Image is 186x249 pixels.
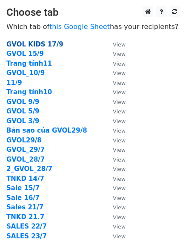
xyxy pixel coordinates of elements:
[113,108,126,115] small: View
[104,165,126,173] a: View
[113,166,126,172] small: View
[6,88,52,96] a: Trang tính10
[104,156,126,163] a: View
[49,23,110,31] a: this Google Sheet
[113,80,126,86] small: View
[6,156,45,163] a: GVOL_28/7
[6,203,43,211] a: Sales 21/7
[6,136,42,144] a: GVOL29/8
[104,127,126,134] a: View
[113,214,126,220] small: View
[104,88,126,96] a: View
[104,117,126,125] a: View
[6,223,47,230] a: SALES 22/7
[113,51,126,57] small: View
[6,107,40,115] a: GVOL 5/9
[143,208,186,249] iframe: Chat Widget
[113,137,126,144] small: View
[113,99,126,105] small: View
[113,41,126,48] small: View
[6,232,47,240] a: SALES 23/7
[113,118,126,124] small: View
[104,41,126,48] a: View
[113,233,126,240] small: View
[113,156,126,163] small: View
[6,79,22,87] a: 11/9
[6,146,45,153] a: GVOL_29/7
[6,165,52,173] a: 2_GVOL_28/7
[104,146,126,153] a: View
[104,213,126,221] a: View
[6,6,180,19] h3: Choose tab
[113,89,126,96] small: View
[113,127,126,134] small: View
[6,22,180,31] p: Which tab of has your recipients?
[6,98,40,106] a: GVOL 9/9
[104,60,126,67] a: View
[6,41,63,48] a: GVOL KIDS 17/9
[6,194,40,202] a: Sale 16/7
[6,69,45,77] a: GVOL_10/9
[104,232,126,240] a: View
[113,70,126,76] small: View
[6,60,52,67] a: Trang tính11
[113,61,126,67] small: View
[6,127,87,134] a: Bản sao của GVOL29/8
[104,184,126,192] a: View
[104,79,126,87] a: View
[104,175,126,182] a: View
[113,223,126,230] small: View
[104,223,126,230] a: View
[104,107,126,115] a: View
[104,50,126,58] a: View
[104,203,126,211] a: View
[6,117,40,125] a: GVOL 3/9
[6,184,40,192] a: Sale 15/7
[6,213,44,221] a: TNKD 21.7
[113,185,126,191] small: View
[104,98,126,106] a: View
[113,204,126,211] small: View
[113,147,126,153] small: View
[104,136,126,144] a: View
[104,69,126,77] a: View
[6,50,44,58] a: GVOL 15/9
[104,194,126,202] a: View
[113,195,126,201] small: View
[113,176,126,182] small: View
[6,175,44,182] a: TNKD 14/7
